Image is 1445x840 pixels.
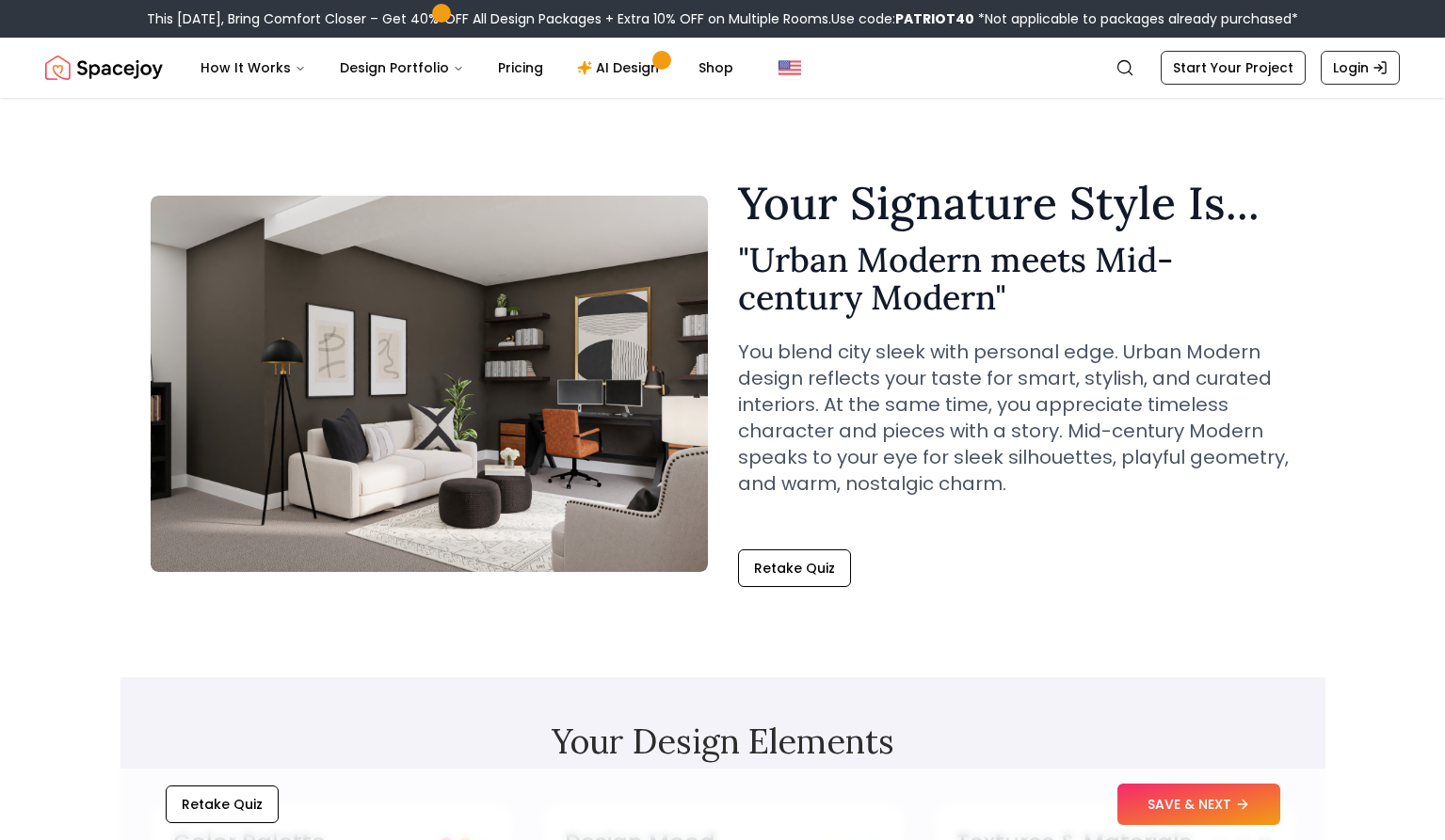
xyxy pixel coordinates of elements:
[738,549,851,587] button: Retake Quiz
[895,9,974,28] b: PATRIOT40
[974,9,1298,28] span: *Not applicable to packages already purchased*
[738,241,1295,316] h2: " Urban Modern meets Mid-century Modern "
[1117,784,1280,825] button: SAVE & NEXT
[151,722,1295,760] h2: Your Design Elements
[166,785,279,823] button: Retake Quiz
[151,196,708,572] img: Urban Modern meets Mid-century Modern Style Example
[683,49,748,87] a: Shop
[483,49,558,87] a: Pricing
[831,9,974,28] span: Use code:
[738,181,1295,226] h1: Your Signature Style Is...
[1161,51,1306,85] a: Start Your Project
[185,49,748,87] nav: Main
[1321,51,1400,85] a: Login
[779,56,801,79] img: United States
[325,49,479,87] button: Design Portfolio
[45,38,1400,98] nav: Global
[147,9,1298,28] div: This [DATE], Bring Comfort Closer – Get 40% OFF All Design Packages + Extra 10% OFF on Multiple R...
[738,339,1295,497] p: You blend city sleek with personal edge. Urban Modern design reflects your taste for smart, styli...
[562,49,680,87] a: AI Design
[45,49,163,87] a: Spacejoy
[185,49,321,87] button: How It Works
[45,49,163,87] img: Spacejoy Logo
